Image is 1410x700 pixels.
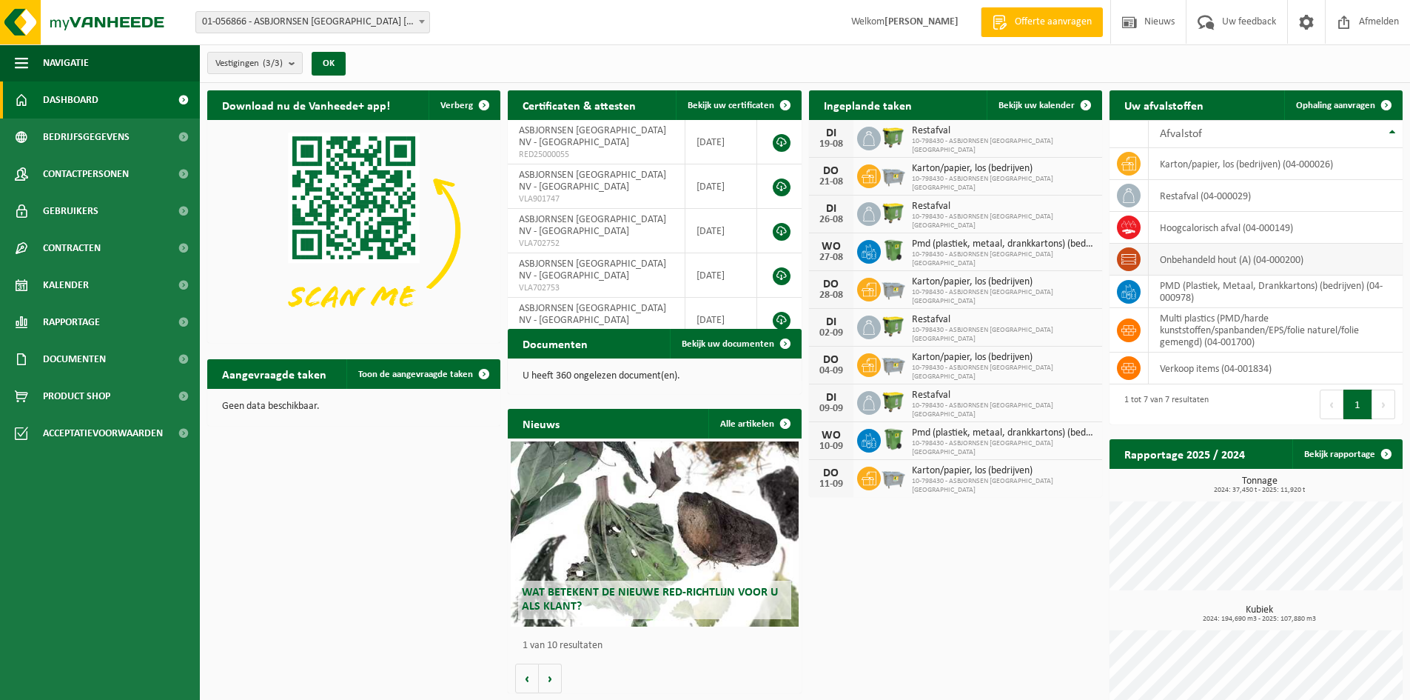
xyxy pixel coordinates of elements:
[429,90,499,120] button: Verberg
[1149,212,1403,244] td: hoogcalorisch afval (04-000149)
[881,389,906,414] img: WB-1100-HPE-GN-50
[881,200,906,225] img: WB-1100-HPE-GN-50
[519,303,666,326] span: ASBJORNSEN [GEOGRAPHIC_DATA] NV - [GEOGRAPHIC_DATA]
[816,279,846,290] div: DO
[881,238,906,263] img: WB-0370-HPE-GN-01
[519,259,666,281] span: ASBJORNSEN [GEOGRAPHIC_DATA] NV - [GEOGRAPHIC_DATA]
[1284,90,1401,120] a: Ophaling aanvragen
[816,203,846,215] div: DI
[912,250,1095,268] span: 10-798430 - ASBJORNSEN [GEOGRAPHIC_DATA] [GEOGRAPHIC_DATA]
[816,479,846,490] div: 11-09
[1117,616,1403,623] span: 2024: 194,690 m3 - 2025: 107,880 m3
[1320,390,1343,419] button: Previous
[912,390,1095,401] span: Restafval
[912,401,1095,419] span: 10-798430 - ASBJORNSEN [GEOGRAPHIC_DATA] [GEOGRAPHIC_DATA]
[912,465,1095,477] span: Karton/papier, los (bedrijven)
[1296,101,1375,110] span: Ophaling aanvragen
[519,282,674,294] span: VLA702753
[1149,276,1403,308] td: PMD (Plastiek, Metaal, Drankkartons) (bedrijven) (04-000978)
[912,288,1095,306] span: 10-798430 - ASBJORNSEN [GEOGRAPHIC_DATA] [GEOGRAPHIC_DATA]
[981,7,1103,37] a: Offerte aanvragen
[1109,439,1260,468] h2: Rapportage 2025 / 2024
[1149,180,1403,212] td: restafval (04-000029)
[912,125,1095,137] span: Restafval
[816,290,846,301] div: 28-08
[987,90,1101,120] a: Bekijk uw kalender
[43,378,110,415] span: Product Shop
[511,441,798,627] a: Wat betekent de nieuwe RED-richtlijn voor u als klant?
[816,241,846,253] div: WO
[685,298,757,342] td: [DATE]
[912,364,1095,381] span: 10-798430 - ASBJORNSEN [GEOGRAPHIC_DATA] [GEOGRAPHIC_DATA]
[43,341,106,378] span: Documenten
[912,163,1095,175] span: Karton/papier, los (bedrijven)
[519,214,666,237] span: ASBJORNSEN [GEOGRAPHIC_DATA] NV - [GEOGRAPHIC_DATA]
[685,164,757,209] td: [DATE]
[522,587,778,613] span: Wat betekent de nieuwe RED-richtlijn voor u als klant?
[43,44,89,81] span: Navigatie
[43,267,89,304] span: Kalender
[358,370,473,379] span: Toon de aangevraagde taken
[508,329,602,358] h2: Documenten
[809,90,927,119] h2: Ingeplande taken
[1011,15,1095,30] span: Offerte aanvragen
[1109,90,1218,119] h2: Uw afvalstoffen
[881,276,906,301] img: WB-2500-GAL-GY-01
[816,441,846,452] div: 10-09
[881,124,906,150] img: WB-1100-HPE-GN-50
[816,165,846,177] div: DO
[881,464,906,490] img: WB-2500-GAL-GY-01
[1149,244,1403,276] td: onbehandeld hout (A) (04-000200)
[816,139,846,150] div: 19-08
[519,149,674,161] span: RED25000055
[1117,605,1403,623] h3: Kubiek
[998,101,1075,110] span: Bekijk uw kalender
[816,366,846,376] div: 04-09
[207,52,303,74] button: Vestigingen(3/3)
[43,304,100,341] span: Rapportage
[881,351,906,376] img: WB-2500-GAL-GY-01
[263,59,283,68] count: (3/3)
[196,12,429,33] span: 01-056866 - ASBJORNSEN BELGIUM NV - WERVIK
[816,328,846,339] div: 02-09
[43,81,98,119] span: Dashboard
[688,101,774,110] span: Bekijk uw certificaten
[670,329,800,359] a: Bekijk uw documenten
[912,326,1095,344] span: 10-798430 - ASBJORNSEN [GEOGRAPHIC_DATA] [GEOGRAPHIC_DATA]
[1149,353,1403,384] td: verkoop items (04-001834)
[207,90,405,119] h2: Download nu de Vanheede+ app!
[912,213,1095,230] span: 10-798430 - ASBJORNSEN [GEOGRAPHIC_DATA] [GEOGRAPHIC_DATA]
[685,120,757,164] td: [DATE]
[1117,476,1403,494] h3: Tonnage
[346,359,499,389] a: Toon de aangevraagde taken
[816,467,846,479] div: DO
[508,409,574,438] h2: Nieuws
[43,156,129,193] span: Contactpersonen
[43,230,101,267] span: Contracten
[884,16,959,27] strong: [PERSON_NAME]
[912,477,1095,495] span: 10-798430 - ASBJORNSEN [GEOGRAPHIC_DATA] [GEOGRAPHIC_DATA]
[816,177,846,187] div: 21-08
[912,439,1095,457] span: 10-798430 - ASBJORNSEN [GEOGRAPHIC_DATA] [GEOGRAPHIC_DATA]
[816,215,846,225] div: 26-08
[912,352,1095,364] span: Karton/papier, los (bedrijven)
[816,316,846,328] div: DI
[43,193,98,230] span: Gebruikers
[816,127,846,139] div: DI
[215,53,283,75] span: Vestigingen
[912,201,1095,213] span: Restafval
[1117,487,1403,494] span: 2024: 37,450 t - 2025: 11,920 t
[523,641,793,651] p: 1 van 10 resultaten
[523,371,786,381] p: U heeft 360 ongelezen document(en).
[816,253,846,263] div: 27-08
[440,101,473,110] span: Verberg
[508,90,651,119] h2: Certificaten & attesten
[195,11,430,33] span: 01-056866 - ASBJORNSEN BELGIUM NV - WERVIK
[676,90,800,120] a: Bekijk uw certificaten
[912,175,1095,193] span: 10-798430 - ASBJORNSEN [GEOGRAPHIC_DATA] [GEOGRAPHIC_DATA]
[708,409,800,439] a: Alle artikelen
[312,52,346,76] button: OK
[816,404,846,414] div: 09-09
[1117,388,1209,421] div: 1 tot 7 van 7 resultaten
[685,253,757,298] td: [DATE]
